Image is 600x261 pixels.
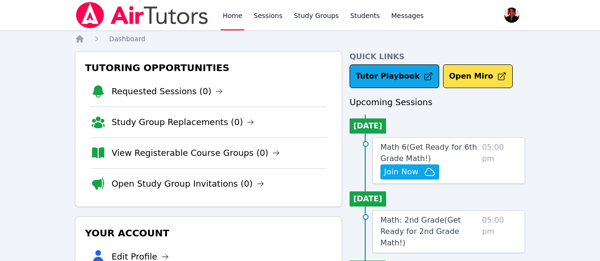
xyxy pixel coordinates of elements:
button: Join Now [380,164,439,180]
nav: Breadcrumb [75,34,525,44]
img: Air Tutors [75,2,209,28]
span: Join Now [384,166,418,178]
h3: Your Account [83,225,334,242]
h3: Upcoming Sessions [350,96,525,109]
li: [DATE] [350,191,386,207]
span: Math: 2nd Grade ( Get Ready for 2nd Grade Math! ) [380,216,461,247]
h3: Tutoring Opportunities [83,59,334,76]
a: View Registerable Course Groups (0) [111,146,280,160]
a: Study Group Replacements (0) [111,116,254,129]
button: Open Miro [443,64,513,88]
a: Math 6(Get Ready for 6th Grade Math!) [380,142,478,164]
span: Messages [391,11,424,20]
a: Requested Sessions (0) [111,85,223,98]
a: Tutor Playbook [350,64,439,88]
span: 05:00 pm [482,215,517,249]
li: [DATE] [350,118,386,134]
h4: Quick Links [350,51,525,63]
span: 05:00 pm [482,142,517,180]
a: Dashboard [109,34,145,44]
span: Math 6 ( Get Ready for 6th Grade Math! ) [380,143,477,163]
span: Dashboard [109,35,145,43]
a: Math: 2nd Grade(Get Ready for 2nd Grade Math!) [380,215,478,249]
a: Open Study Group Invitations (0) [111,177,264,190]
